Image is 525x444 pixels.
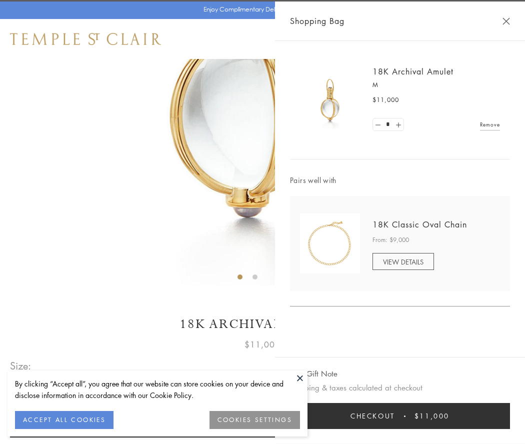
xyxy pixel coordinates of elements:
[290,367,337,380] button: Add Gift Note
[372,219,467,230] a: 18K Classic Oval Chain
[372,253,434,270] a: VIEW DETAILS
[290,381,510,394] p: Shipping & taxes calculated at checkout
[290,174,510,186] span: Pairs well with
[300,213,360,273] img: N88865-OV18
[502,17,510,25] button: Close Shopping Bag
[10,33,161,45] img: Temple St. Clair
[372,95,399,105] span: $11,000
[414,410,449,421] span: $11,000
[290,403,510,429] button: Checkout $11,000
[372,66,453,77] a: 18K Archival Amulet
[15,411,113,429] button: ACCEPT ALL COOKIES
[393,118,403,131] a: Set quantity to 2
[373,118,383,131] a: Set quantity to 0
[372,235,409,245] span: From: $9,000
[372,80,500,90] p: M
[350,410,395,421] span: Checkout
[203,4,317,14] p: Enjoy Complimentary Delivery & Returns
[244,338,280,351] span: $11,000
[10,315,515,333] h1: 18K Archival Amulet
[10,357,32,374] span: Size:
[383,257,423,266] span: VIEW DETAILS
[209,411,300,429] button: COOKIES SETTINGS
[480,119,500,130] a: Remove
[15,378,300,401] div: By clicking “Accept all”, you agree that our website can store cookies on your device and disclos...
[300,70,360,130] img: 18K Archival Amulet
[290,14,344,27] span: Shopping Bag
